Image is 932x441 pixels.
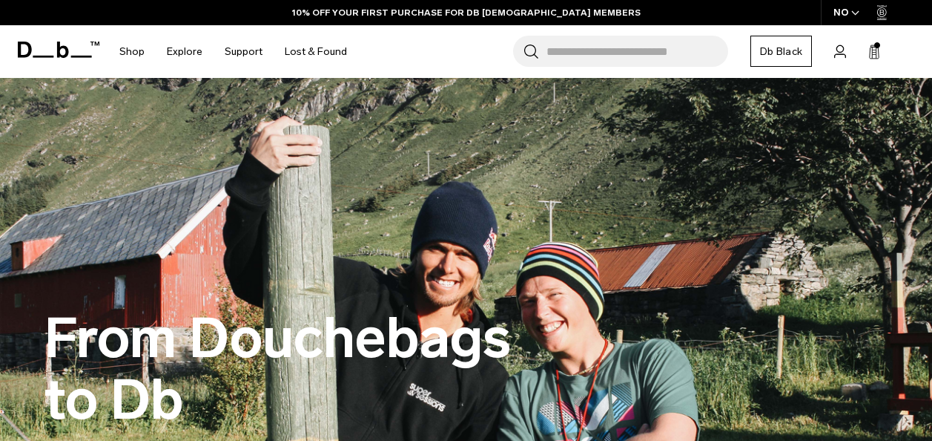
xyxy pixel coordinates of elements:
[44,308,526,431] h1: From Douchebags to Db
[108,25,358,78] nav: Main Navigation
[285,25,347,78] a: Lost & Found
[225,25,262,78] a: Support
[750,36,812,67] a: Db Black
[292,6,641,19] a: 10% OFF YOUR FIRST PURCHASE FOR DB [DEMOGRAPHIC_DATA] MEMBERS
[167,25,202,78] a: Explore
[119,25,145,78] a: Shop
